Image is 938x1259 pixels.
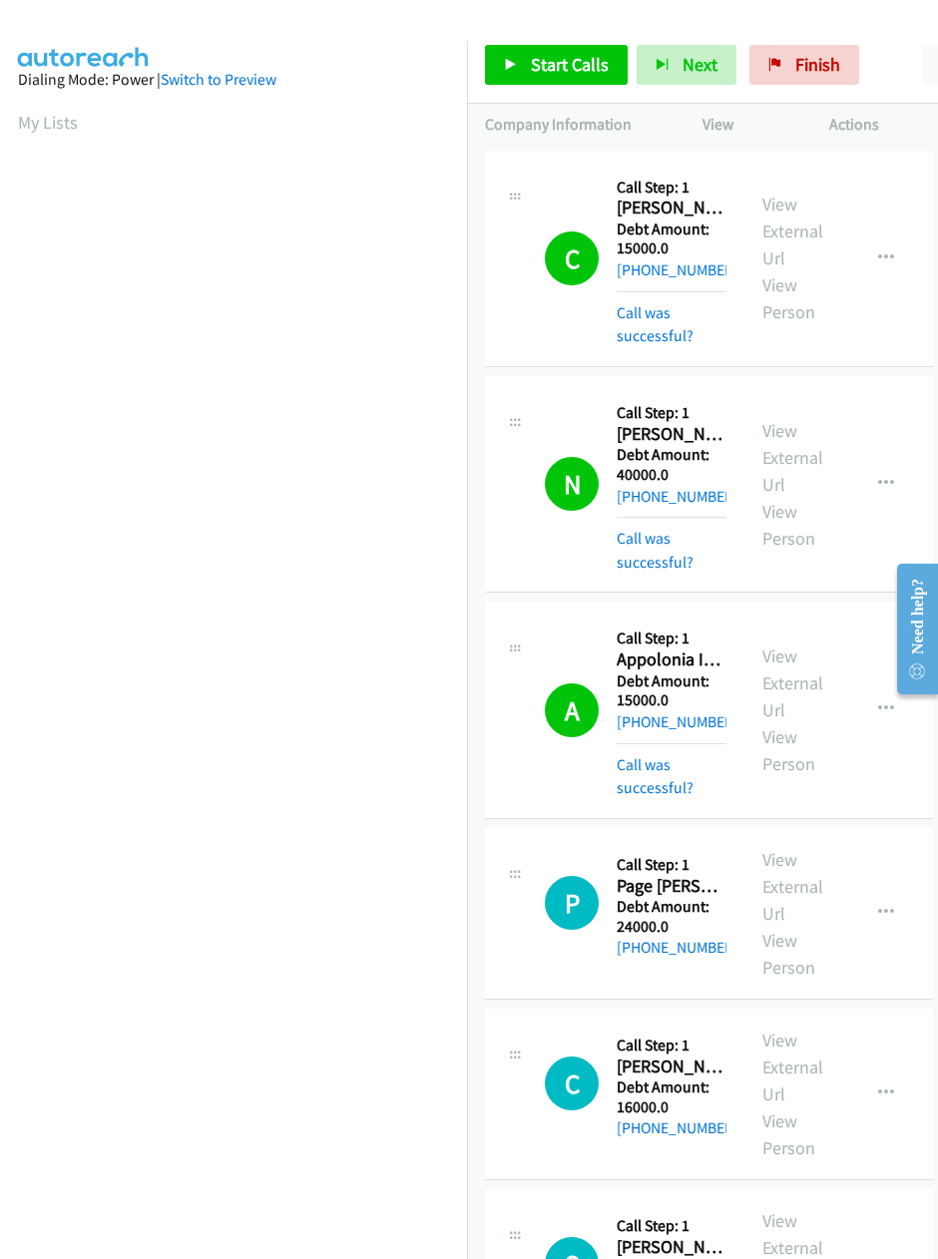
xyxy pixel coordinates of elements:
[545,231,599,285] h1: C
[762,929,815,979] a: View Person
[617,178,726,198] h5: Call Step: 1
[762,193,823,269] a: View External Url
[617,1236,726,1259] h2: [PERSON_NAME] - Credit Card
[617,403,726,423] h5: Call Step: 1
[545,683,599,737] h1: A
[795,53,840,76] span: Finish
[617,260,738,279] a: [PHONE_NUMBER]
[617,303,694,346] a: Call was successful?
[617,875,726,898] h2: Page [PERSON_NAME] - Credit Card
[617,1077,726,1116] h5: Debt Amount: 16000.0
[617,938,738,957] a: [PHONE_NUMBER]
[617,423,726,446] h2: [PERSON_NAME] - Personal Loan
[762,644,823,721] a: View External Url
[18,154,467,1101] iframe: Dialpad
[545,457,599,511] h1: N
[617,1216,726,1236] h5: Call Step: 1
[617,487,738,506] a: [PHONE_NUMBER]
[749,45,859,85] a: Finish
[881,550,938,708] iframe: Resource Center
[531,53,609,76] span: Start Calls
[829,113,920,137] p: Actions
[617,855,726,875] h5: Call Step: 1
[762,1109,815,1159] a: View Person
[617,897,726,936] h5: Debt Amount: 24000.0
[703,113,793,137] p: View
[617,755,694,798] a: Call was successful?
[617,529,694,572] a: Call was successful?
[762,725,815,775] a: View Person
[545,1056,599,1110] h1: C
[762,848,823,925] a: View External Url
[485,113,667,137] p: Company Information
[617,1118,738,1137] a: [PHONE_NUMBER]
[617,648,726,671] h2: Appolonia Ibewiro - Credit Card
[545,876,599,930] h1: P
[617,219,726,258] h5: Debt Amount: 15000.0
[18,111,78,134] a: My Lists
[18,68,449,92] div: Dialing Mode: Power |
[762,500,815,550] a: View Person
[762,1029,823,1105] a: View External Url
[617,197,726,219] h2: [PERSON_NAME] - Personal Loan
[683,53,717,76] span: Next
[762,419,823,496] a: View External Url
[617,629,726,648] h5: Call Step: 1
[637,45,736,85] button: Next
[485,45,628,85] a: Start Calls
[161,70,276,89] a: Switch to Preview
[617,445,726,484] h5: Debt Amount: 40000.0
[617,1036,726,1055] h5: Call Step: 1
[762,273,815,323] a: View Person
[617,712,738,731] a: [PHONE_NUMBER]
[617,1055,726,1078] h2: [PERSON_NAME] - Credit Card
[617,671,726,710] h5: Debt Amount: 15000.0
